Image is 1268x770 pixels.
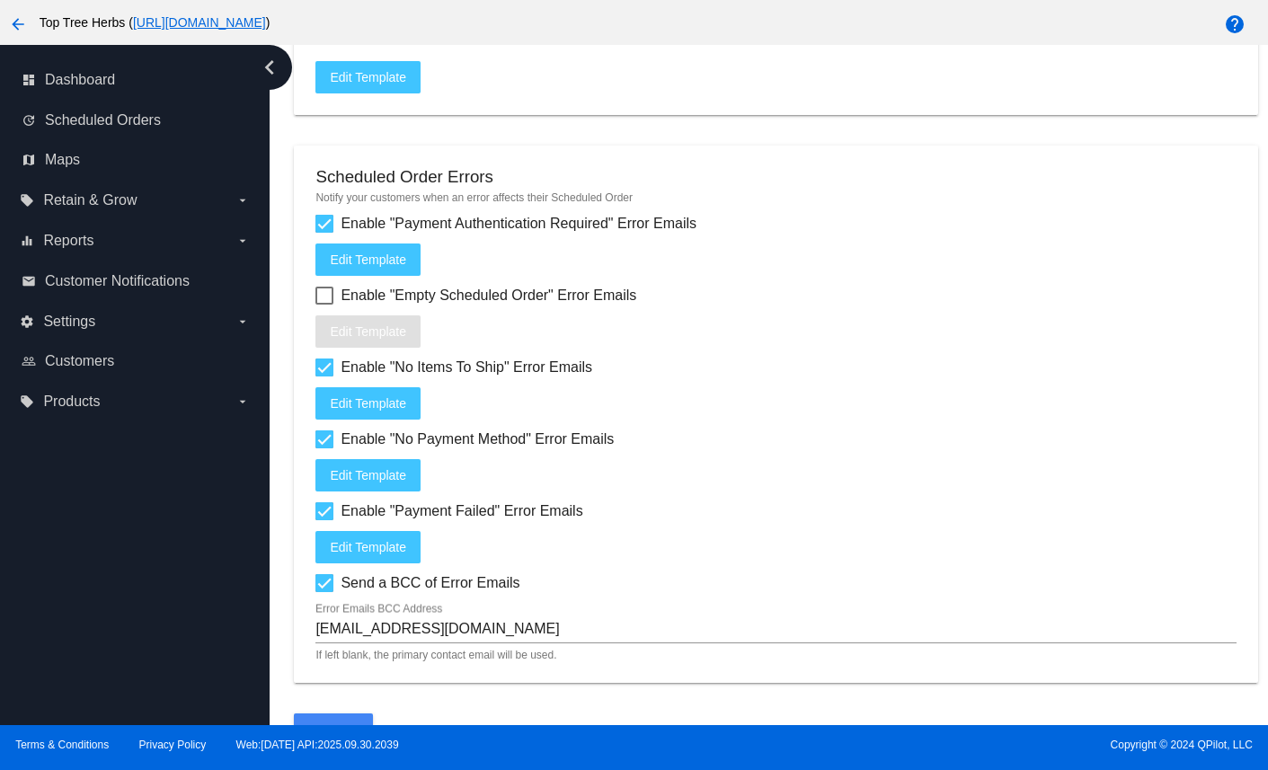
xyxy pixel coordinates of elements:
a: Terms & Conditions [15,739,109,751]
button: Edit Template [315,243,421,276]
i: dashboard [22,73,36,87]
button: Edit Template [315,531,421,563]
mat-icon: arrow_back [7,13,29,35]
span: Enable "No Items To Ship" Error Emails [341,357,592,378]
i: arrow_drop_down [235,394,250,409]
i: local_offer [20,394,34,409]
span: Enable "No Payment Method" Error Emails [341,429,614,450]
i: local_offer [20,193,34,208]
button: Edit Template [315,61,421,93]
a: email Customer Notifications [22,267,250,296]
a: update Scheduled Orders [22,106,250,135]
input: Error Emails BCC Address [315,621,1236,637]
i: update [22,113,36,128]
i: settings [20,314,34,329]
span: Edit Template [330,252,406,267]
span: Settings [43,314,95,330]
span: Customers [45,353,114,369]
span: Top Tree Herbs ( ) [40,15,270,30]
span: Edit Template [330,540,406,554]
button: Update [294,713,373,746]
i: email [22,274,36,288]
span: Retain & Grow [43,192,137,208]
i: arrow_drop_down [235,193,250,208]
i: map [22,153,36,167]
span: Enable "Payment Failed" Error Emails [341,500,582,522]
mat-hint: If left blank, the primary contact email will be used. [315,650,556,662]
span: Enable "Payment Authentication Required" Error Emails [341,213,696,235]
i: people_outline [22,354,36,368]
span: Products [43,394,100,410]
span: Send a BCC of Error Emails [341,572,519,594]
i: arrow_drop_down [235,314,250,329]
span: Scheduled Orders [45,112,161,128]
span: Edit Template [330,468,406,482]
span: Update [309,722,359,737]
a: people_outline Customers [22,347,250,376]
span: Dashboard [45,72,115,88]
button: Edit Template [315,387,421,420]
i: equalizer [20,234,34,248]
span: Edit Template [330,396,406,411]
mat-icon: help [1224,13,1246,35]
mat-hint: Notify your customers when an error affects their Scheduled Order [315,191,1236,204]
span: Edit Template [330,324,406,339]
span: Reports [43,233,93,249]
span: Edit Template [330,70,406,84]
span: Customer Notifications [45,273,190,289]
span: Copyright © 2024 QPilot, LLC [650,739,1253,751]
i: arrow_drop_down [235,234,250,248]
i: chevron_left [255,53,284,82]
a: dashboard Dashboard [22,66,250,94]
a: Web:[DATE] API:2025.09.30.2039 [236,739,399,751]
a: Privacy Policy [139,739,207,751]
span: Maps [45,152,80,168]
button: Edit Template [315,315,421,348]
a: [URL][DOMAIN_NAME] [133,15,266,30]
h3: Scheduled Order Errors [315,167,493,187]
span: Enable "Empty Scheduled Order" Error Emails [341,285,636,306]
a: map Maps [22,146,250,174]
button: Edit Template [315,459,421,491]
